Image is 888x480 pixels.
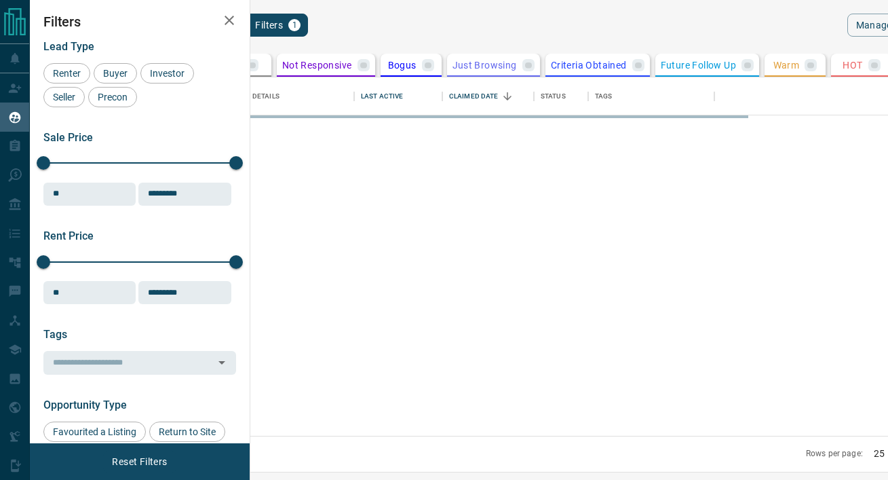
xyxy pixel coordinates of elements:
[246,77,354,115] div: Details
[48,92,80,103] span: Seller
[541,77,566,115] div: Status
[595,77,613,115] div: Tags
[43,14,236,30] h2: Filters
[361,77,403,115] div: Last Active
[154,426,220,437] span: Return to Site
[43,229,94,242] span: Rent Price
[773,60,800,70] p: Warm
[354,77,442,115] div: Last Active
[551,60,627,70] p: Criteria Obtained
[145,68,189,79] span: Investor
[290,20,299,30] span: 1
[43,328,67,341] span: Tags
[94,63,137,84] div: Buyer
[140,63,194,84] div: Investor
[98,68,132,79] span: Buyer
[93,92,132,103] span: Precon
[534,77,588,115] div: Status
[149,422,225,442] div: Return to Site
[449,77,499,115] div: Claimed Date
[282,60,352,70] p: Not Responsive
[43,422,146,442] div: Favourited a Listing
[588,77,714,115] div: Tags
[252,77,279,115] div: Details
[442,77,534,115] div: Claimed Date
[43,87,85,107] div: Seller
[212,353,231,372] button: Open
[230,14,308,37] button: Filters1
[43,399,127,411] span: Opportunity Type
[43,40,94,53] span: Lead Type
[388,60,417,70] p: Bogus
[498,87,517,106] button: Sort
[43,63,90,84] div: Renter
[48,426,141,437] span: Favourited a Listing
[103,450,176,473] button: Reset Filters
[88,87,137,107] div: Precon
[661,60,736,70] p: Future Follow Up
[43,131,93,144] span: Sale Price
[806,448,863,460] p: Rows per page:
[48,68,85,79] span: Renter
[452,60,517,70] p: Just Browsing
[843,60,862,70] p: HOT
